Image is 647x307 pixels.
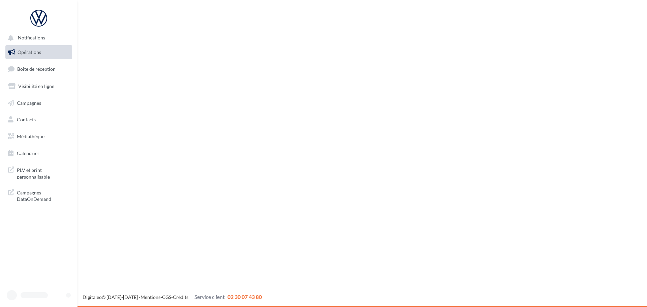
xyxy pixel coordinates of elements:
[162,294,171,300] a: CGS
[4,45,73,59] a: Opérations
[227,294,262,300] span: 02 30 07 43 80
[4,163,73,183] a: PLV et print personnalisable
[141,294,160,300] a: Mentions
[4,185,73,205] a: Campagnes DataOnDemand
[4,113,73,127] a: Contacts
[18,49,41,55] span: Opérations
[173,294,188,300] a: Crédits
[4,146,73,160] a: Calendrier
[83,294,262,300] span: © [DATE]-[DATE] - - -
[17,188,69,203] span: Campagnes DataOnDemand
[4,96,73,110] a: Campagnes
[18,35,45,41] span: Notifications
[18,83,54,89] span: Visibilité en ligne
[4,129,73,144] a: Médiathèque
[17,165,69,180] span: PLV et print personnalisable
[17,66,56,72] span: Boîte de réception
[4,62,73,76] a: Boîte de réception
[17,100,41,105] span: Campagnes
[17,117,36,122] span: Contacts
[194,294,225,300] span: Service client
[17,150,39,156] span: Calendrier
[4,79,73,93] a: Visibilité en ligne
[17,133,44,139] span: Médiathèque
[83,294,102,300] a: Digitaleo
